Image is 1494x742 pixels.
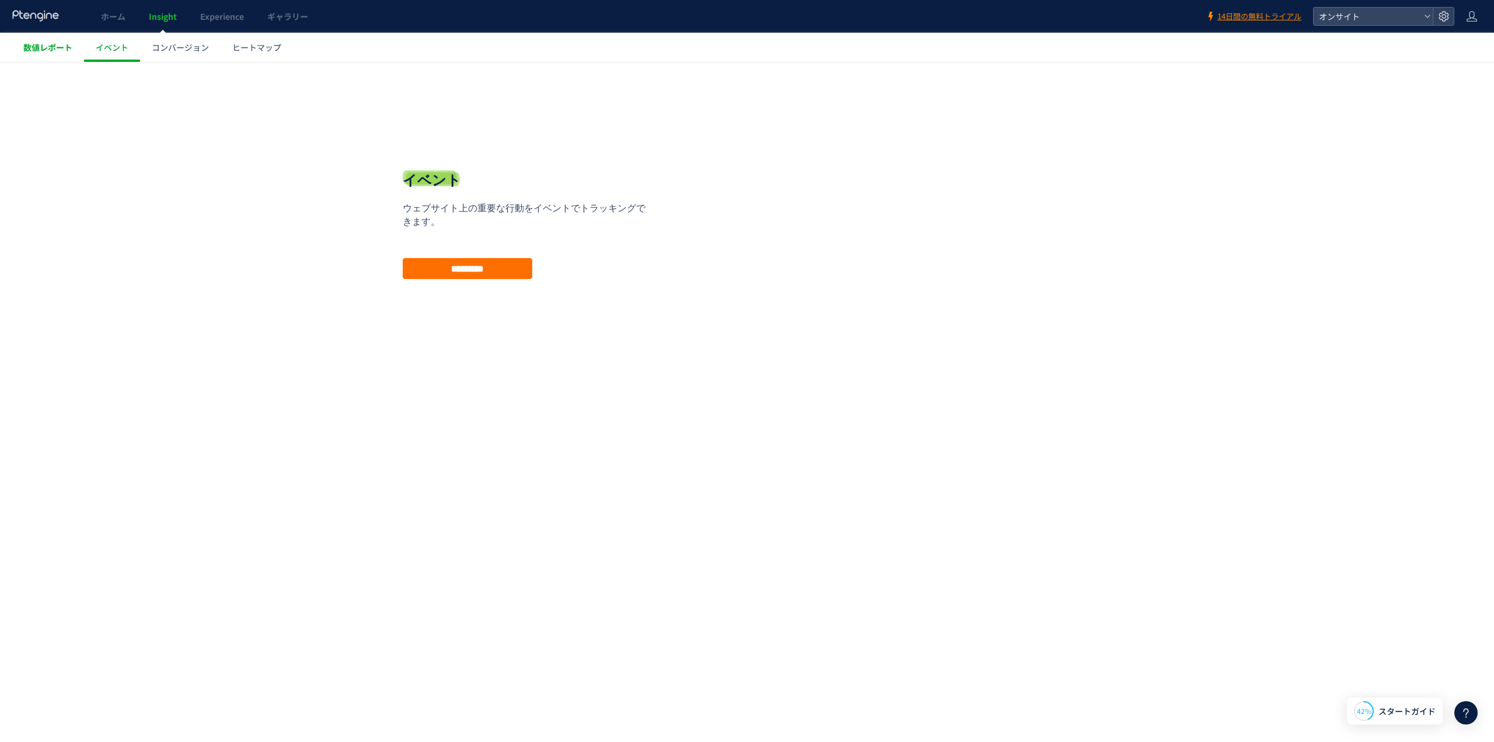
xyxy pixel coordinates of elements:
[23,41,72,53] span: 数値レポート
[152,41,209,53] span: コンバージョン
[101,11,125,22] span: ホーム
[200,11,244,22] span: Experience
[96,41,128,53] span: イベント
[1217,11,1301,22] span: 14日間の無料トライアル
[1357,706,1371,716] span: 42%
[267,11,308,22] span: ギャラリー
[1315,8,1419,25] span: オンサイト
[1378,705,1436,717] span: スタートガイド
[232,41,281,53] span: ヒートマップ
[403,109,461,128] h1: イベント
[403,140,654,167] p: ウェブサイト上の重要な行動をイベントでトラッキングできます。
[149,11,177,22] span: Insight
[1206,11,1301,22] a: 14日間の無料トライアル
